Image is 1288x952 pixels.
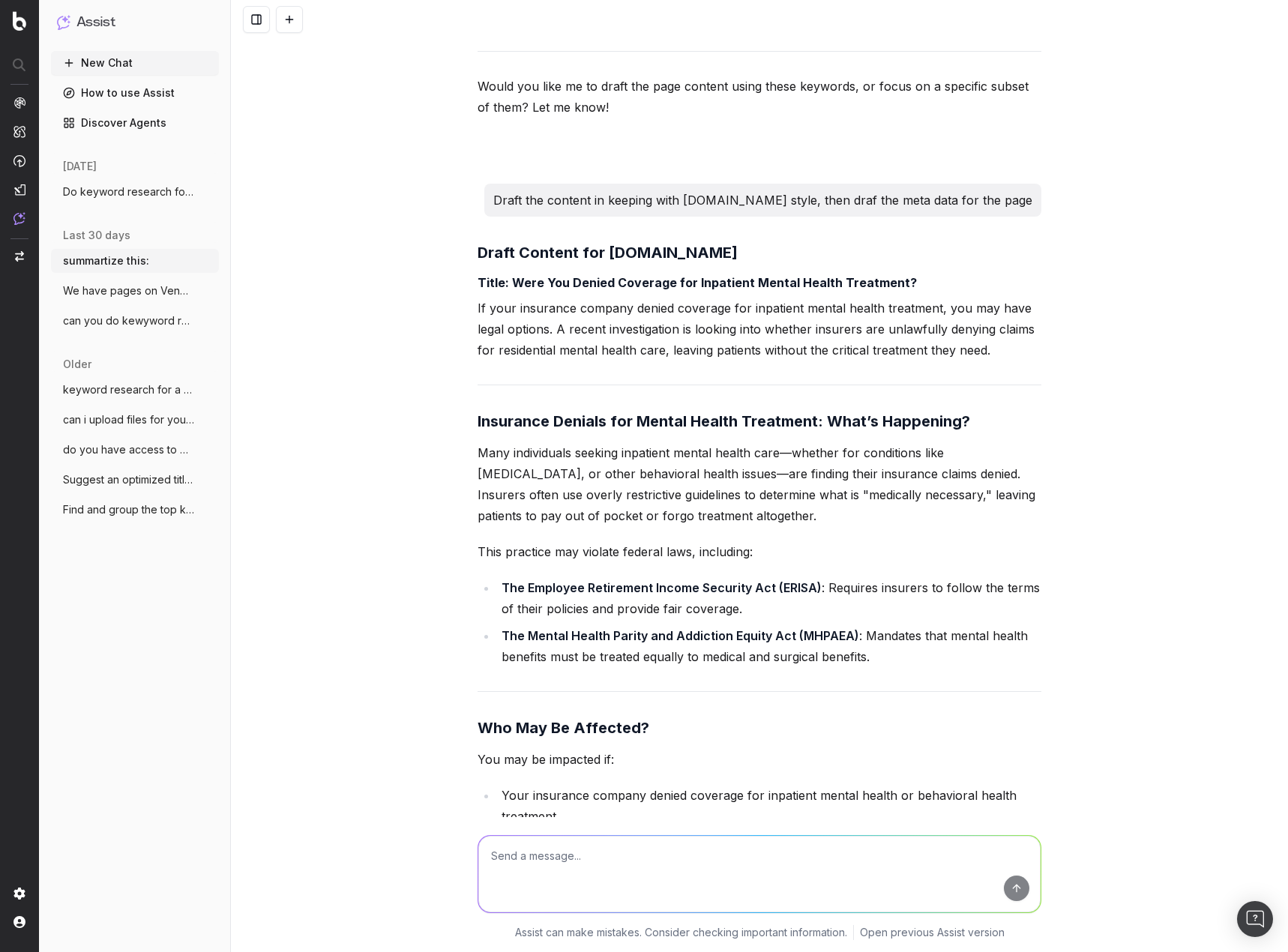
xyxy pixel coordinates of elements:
[502,628,859,643] strong: The Mental Health Parity and Addiction Equity Act (MHPAEA)
[63,184,195,199] span: Do keyword research for a lawsuit invest
[51,378,219,402] button: keyword research for a page about a mass
[63,502,195,517] span: Find and group the top keywords for acco
[51,438,219,462] button: do you have access to my SEM Rush data
[13,888,25,900] img: Setting
[502,580,822,595] strong: The Employee Retirement Income Security Act (ERISA)
[493,190,1032,211] p: Draft the content in keeping with [DOMAIN_NAME] style, then draf the meta data for the page
[478,719,649,737] strong: Who May Be Affected?
[13,11,26,31] img: Botify logo
[63,283,195,298] span: We have pages on Venmo and CashApp refer
[51,279,219,303] button: We have pages on Venmo and CashApp refer
[63,382,195,397] span: keyword research for a page about a mass
[63,253,149,268] span: summartize this:
[515,925,847,940] p: Assist can make mistakes. Consider checking important information.
[13,916,25,928] img: My account
[13,212,25,225] img: Assist
[63,313,195,328] span: can you do kewyword research for this pa
[13,125,25,138] img: Intelligence
[51,249,219,273] button: summartize this:
[63,412,195,427] span: can i upload files for you to analyze
[63,357,91,372] span: older
[478,76,1041,118] p: Would you like me to draft the page content using these keywords, or focus on a specific subset o...
[497,785,1041,827] li: Your insurance company denied coverage for inpatient mental health or behavioral health treatment.
[57,12,213,33] button: Assist
[478,442,1041,526] p: Many individuals seeking inpatient mental health care—whether for conditions like [MEDICAL_DATA],...
[51,111,219,135] a: Discover Agents
[51,180,219,204] button: Do keyword research for a lawsuit invest
[63,159,97,174] span: [DATE]
[13,154,25,167] img: Activation
[478,298,1041,361] p: If your insurance company denied coverage for inpatient mental health treatment, you may have leg...
[1237,901,1273,937] div: Open Intercom Messenger
[478,275,917,290] strong: Title: Were You Denied Coverage for Inpatient Mental Health Treatment?
[13,97,25,109] img: Analytics
[860,925,1005,940] a: Open previous Assist version
[478,541,1041,562] p: This practice may violate federal laws, including:
[51,498,219,522] button: Find and group the top keywords for acco
[63,442,195,457] span: do you have access to my SEM Rush data
[478,412,970,430] strong: Insurance Denials for Mental Health Treatment: What’s Happening?
[13,184,25,196] img: Studio
[51,468,219,492] button: Suggest an optimized title and descripti
[15,251,24,262] img: Switch project
[497,577,1041,619] li: : Requires insurers to follow the terms of their policies and provide fair coverage.
[76,12,115,33] h1: Assist
[51,408,219,432] button: can i upload files for you to analyze
[63,472,195,487] span: Suggest an optimized title and descripti
[478,749,1041,770] p: You may be impacted if:
[51,309,219,333] button: can you do kewyword research for this pa
[51,81,219,105] a: How to use Assist
[57,15,70,29] img: Assist
[51,51,219,75] button: New Chat
[478,244,738,262] strong: Draft Content for [DOMAIN_NAME]
[63,228,130,243] span: last 30 days
[497,625,1041,667] li: : Mandates that mental health benefits must be treated equally to medical and surgical benefits.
